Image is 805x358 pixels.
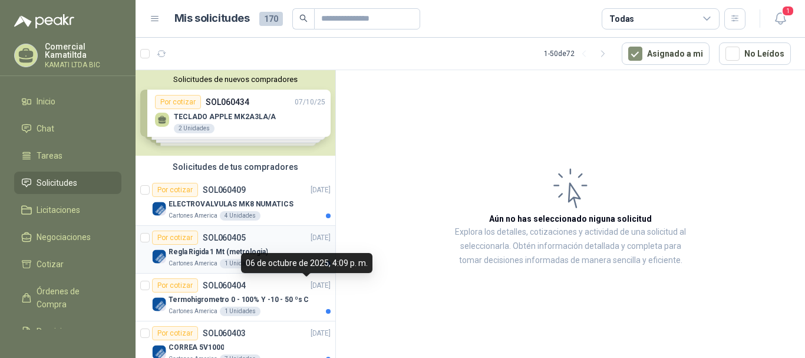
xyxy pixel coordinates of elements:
[14,117,121,140] a: Chat
[169,294,309,306] p: Termohigrometro 0 - 100% Y -10 - 50 ºs C
[220,259,260,268] div: 1 Unidades
[220,211,260,221] div: 4 Unidades
[220,307,260,316] div: 1 Unidades
[14,199,121,221] a: Licitaciones
[311,280,331,291] p: [DATE]
[14,320,121,343] a: Remisiones
[152,231,198,245] div: Por cotizar
[719,42,791,65] button: No Leídos
[169,199,293,210] p: ELECTROVALVULAS MK8 NUMATICS
[169,259,217,268] p: Cartones America
[152,249,166,264] img: Company Logo
[311,185,331,196] p: [DATE]
[203,281,246,290] p: SOL060404
[37,149,62,162] span: Tareas
[45,61,121,68] p: KAMATI LTDA BIC
[140,75,331,84] button: Solicitudes de nuevos compradores
[37,122,54,135] span: Chat
[37,203,80,216] span: Licitaciones
[311,232,331,244] p: [DATE]
[169,342,224,353] p: CORREA 5V1000
[299,14,308,22] span: search
[770,8,791,29] button: 1
[14,226,121,248] a: Negociaciones
[14,14,74,28] img: Logo peakr
[489,212,652,225] h3: Aún no has seleccionado niguna solicitud
[37,95,55,108] span: Inicio
[174,10,250,27] h1: Mis solicitudes
[37,176,77,189] span: Solicitudes
[152,326,198,340] div: Por cotizar
[14,280,121,316] a: Órdenes de Compra
[14,253,121,275] a: Cotizar
[37,285,110,311] span: Órdenes de Compra
[781,5,794,17] span: 1
[136,70,335,156] div: Solicitudes de nuevos compradoresPor cotizarSOL06043407/10/25 TECLADO APPLE MK2A3LA/A2 UnidadesPo...
[136,178,335,226] a: Por cotizarSOL060409[DATE] Company LogoELECTROVALVULAS MK8 NUMATICSCartones America4 Unidades
[622,42,710,65] button: Asignado a mi
[152,183,198,197] div: Por cotizar
[37,231,91,244] span: Negociaciones
[609,12,634,25] div: Todas
[169,211,217,221] p: Cartones America
[169,247,268,258] p: Regla Rigida 1 Mt (metrologia)
[203,329,246,337] p: SOL060403
[14,144,121,167] a: Tareas
[203,234,246,242] p: SOL060405
[203,186,246,194] p: SOL060409
[152,278,198,293] div: Por cotizar
[136,226,335,274] a: Por cotizarSOL060405[DATE] Company LogoRegla Rigida 1 Mt (metrologia)Cartones America1 Unidades
[152,202,166,216] img: Company Logo
[169,307,217,316] p: Cartones America
[136,156,335,178] div: Solicitudes de tus compradores
[311,328,331,339] p: [DATE]
[152,297,166,311] img: Company Logo
[37,258,64,271] span: Cotizar
[454,225,687,268] p: Explora los detalles, cotizaciones y actividad de una solicitud al seleccionarla. Obtén informaci...
[14,90,121,113] a: Inicio
[259,12,283,26] span: 170
[37,325,80,338] span: Remisiones
[544,44,612,63] div: 1 - 50 de 72
[45,42,121,59] p: Comercial Kamatiltda
[14,172,121,194] a: Solicitudes
[136,274,335,321] a: Por cotizarSOL060404[DATE] Company LogoTermohigrometro 0 - 100% Y -10 - 50 ºs CCartones America1 ...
